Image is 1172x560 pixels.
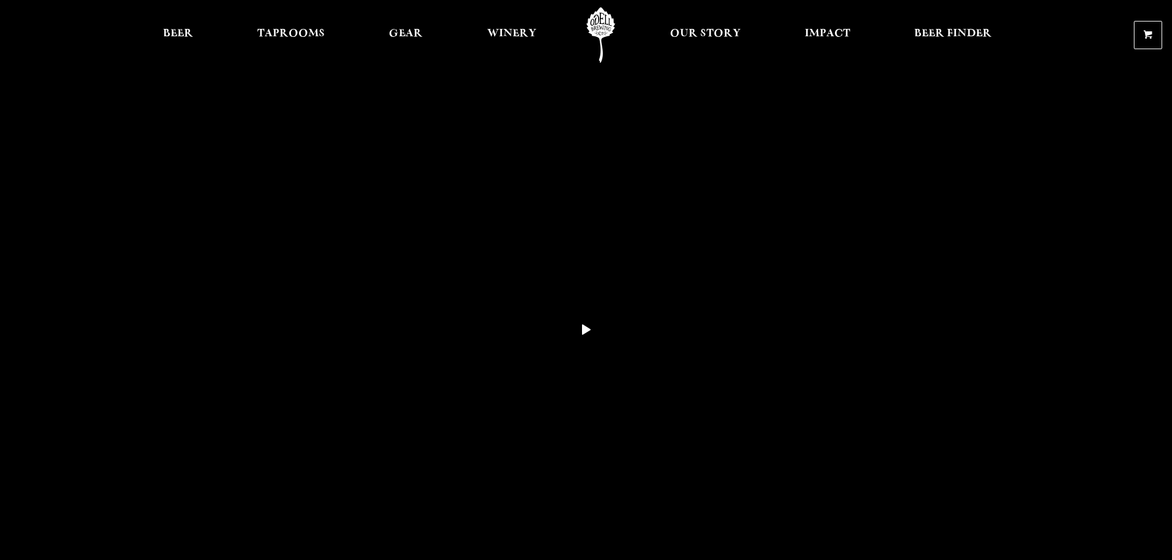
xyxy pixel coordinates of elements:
[914,29,992,39] span: Beer Finder
[805,29,850,39] span: Impact
[381,7,431,63] a: Gear
[389,29,423,39] span: Gear
[578,7,624,63] a: Odell Home
[670,29,741,39] span: Our Story
[662,7,749,63] a: Our Story
[487,29,536,39] span: Winery
[906,7,1000,63] a: Beer Finder
[163,29,193,39] span: Beer
[155,7,201,63] a: Beer
[257,29,325,39] span: Taprooms
[797,7,858,63] a: Impact
[479,7,544,63] a: Winery
[249,7,333,63] a: Taprooms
